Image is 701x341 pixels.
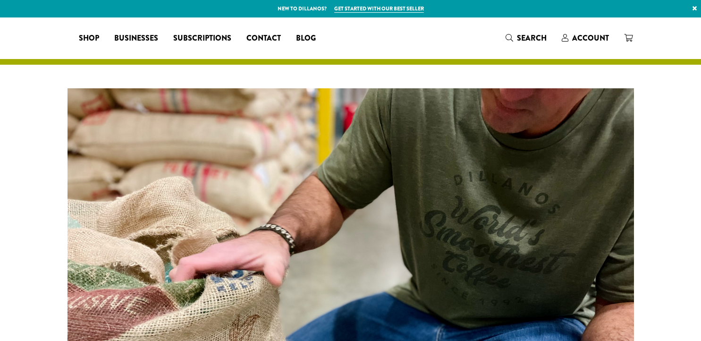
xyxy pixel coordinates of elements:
span: Shop [79,33,99,44]
span: Contact [246,33,281,44]
a: Get started with our best seller [334,5,424,13]
span: Subscriptions [173,33,231,44]
span: Search [517,33,547,43]
span: Blog [296,33,316,44]
a: Shop [71,31,107,46]
a: Search [498,30,554,46]
span: Account [572,33,609,43]
span: Businesses [114,33,158,44]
